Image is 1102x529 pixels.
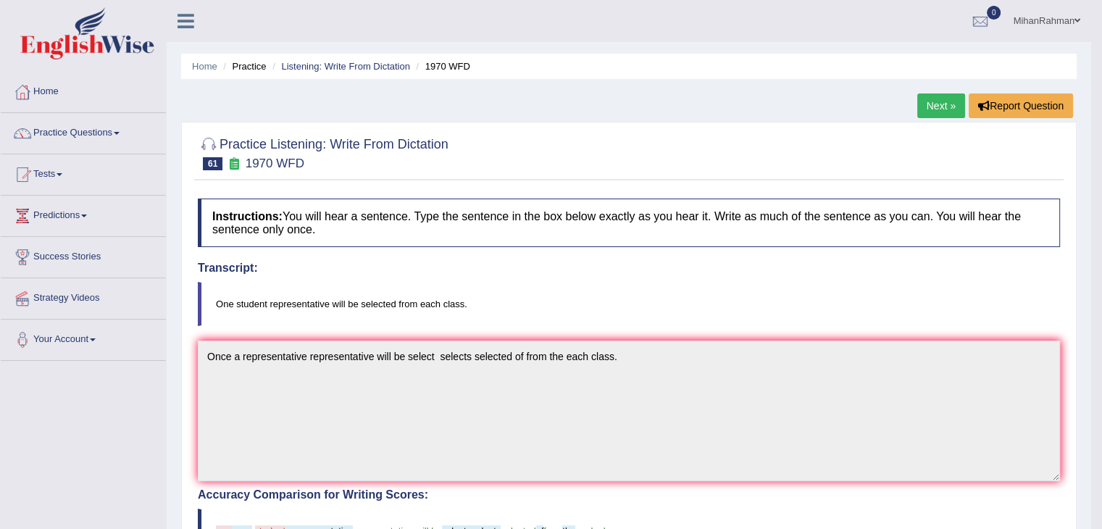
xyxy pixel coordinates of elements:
[917,93,965,118] a: Next »
[198,134,448,170] h2: Practice Listening: Write From Dictation
[1,196,166,232] a: Predictions
[1,113,166,149] a: Practice Questions
[281,61,410,72] a: Listening: Write From Dictation
[192,61,217,72] a: Home
[226,157,241,171] small: Exam occurring question
[246,157,304,170] small: 1970 WFD
[220,59,266,73] li: Practice
[198,262,1060,275] h4: Transcript:
[198,282,1060,326] blockquote: One student representative will be selected from each class.
[1,320,166,356] a: Your Account
[198,488,1060,501] h4: Accuracy Comparison for Writing Scores:
[1,72,166,108] a: Home
[212,210,283,222] b: Instructions:
[203,157,222,170] span: 61
[1,237,166,273] a: Success Stories
[969,93,1073,118] button: Report Question
[413,59,470,73] li: 1970 WFD
[987,6,1001,20] span: 0
[1,154,166,191] a: Tests
[1,278,166,315] a: Strategy Videos
[198,199,1060,247] h4: You will hear a sentence. Type the sentence in the box below exactly as you hear it. Write as muc...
